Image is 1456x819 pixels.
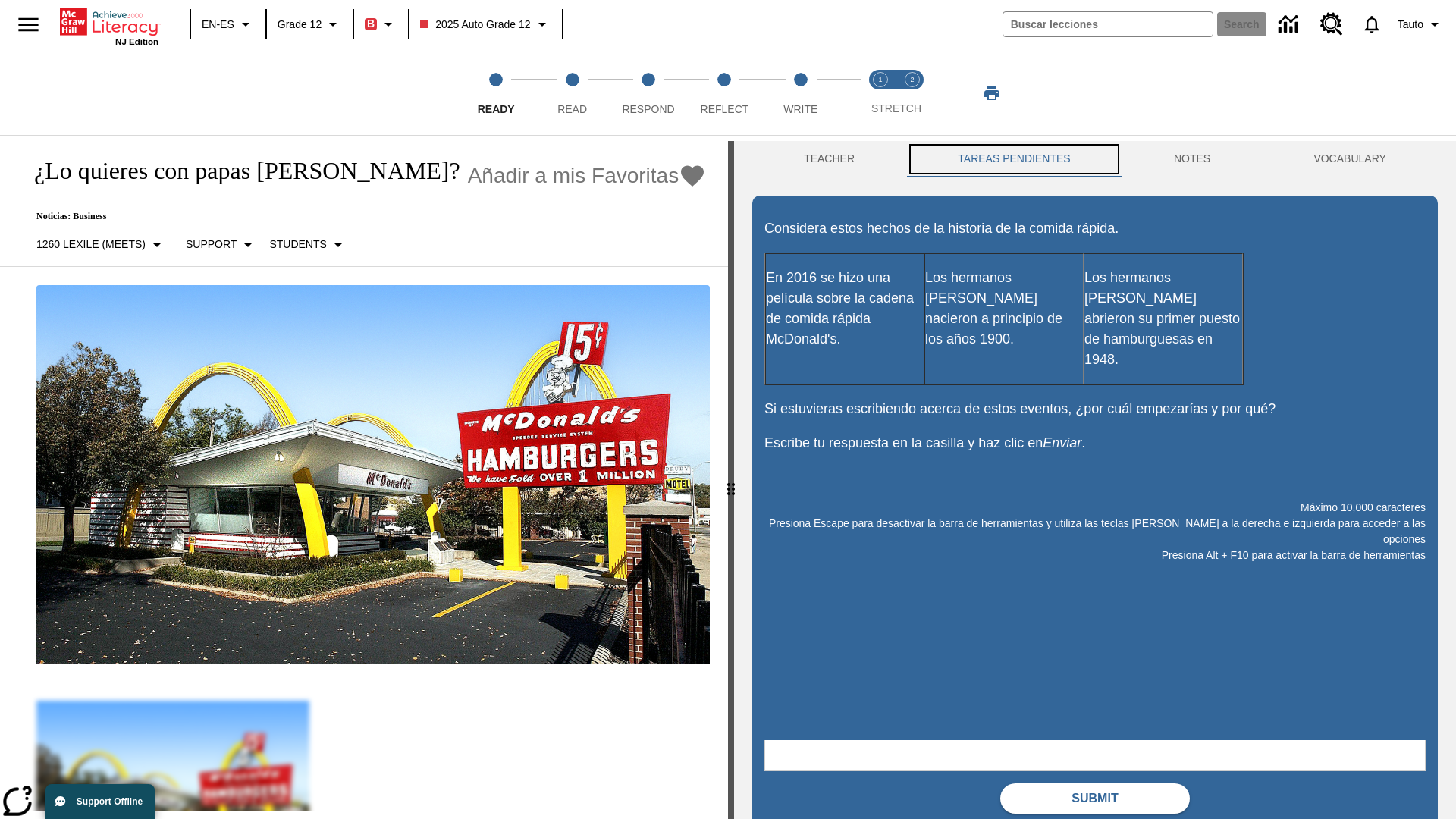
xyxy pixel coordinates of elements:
button: Support Offline [45,784,155,819]
p: Los hermanos [PERSON_NAME] abrieron su primer puesto de hamburguesas en 1948. [1084,268,1242,370]
input: search field [1003,12,1213,36]
div: Pulsa la tecla de intro o la barra espaciadora y luego presiona las flechas de derecha e izquierd... [728,141,734,819]
button: Imprimir [968,80,1016,107]
span: Ready [478,103,515,115]
span: Write [783,103,817,115]
button: Boost El color de la clase es rojo. Cambiar el color de la clase. [359,11,403,38]
p: Máximo 10,000 caracteres [764,500,1426,516]
span: Añadir a mis Favoritas [468,164,679,188]
button: NOTES [1122,141,1263,177]
span: Reflect [701,103,749,115]
span: B [367,14,375,33]
button: Submit [1000,783,1190,814]
a: Centro de información [1269,4,1311,45]
div: Instructional Panel Tabs [752,141,1438,177]
button: Stretch Respond step 2 of 2 [890,52,934,135]
div: Portada [60,5,158,46]
p: Presiona Alt + F10 para activar la barra de herramientas [764,548,1426,563]
span: EN-ES [202,17,234,33]
button: Class: 2025 Auto Grade 12, Selecciona una clase [414,11,557,38]
p: 1260 Lexile (Meets) [36,237,146,253]
span: Read [557,103,587,115]
button: Añadir a mis Favoritas - ¿Lo quieres con papas fritas? [468,162,707,189]
img: One of the first McDonald's stores, with the iconic red sign and golden arches. [36,285,710,664]
button: Stretch Read step 1 of 2 [858,52,902,135]
span: NJ Edition [115,37,158,46]
span: Tauto [1398,17,1423,33]
a: Centro de recursos, Se abrirá en una pestaña nueva. [1311,4,1352,45]
em: Enviar [1043,435,1081,450]
p: Escribe tu respuesta en la casilla y haz clic en . [764,433,1426,453]
p: Students [269,237,326,253]
text: 2 [910,76,914,83]
button: Write step 5 of 5 [757,52,845,135]
button: Language: EN-ES, Selecciona un idioma [196,11,261,38]
button: Seleccione Lexile, 1260 Lexile (Meets) [30,231,172,259]
button: Reflect step 4 of 5 [680,52,768,135]
button: Seleccionar estudiante [263,231,353,259]
p: Presiona Escape para desactivar la barra de herramientas y utiliza las teclas [PERSON_NAME] a la ... [764,516,1426,548]
button: Abrir el menú lateral [6,2,51,47]
p: Support [186,237,237,253]
button: Tipo de apoyo, Support [180,231,263,259]
span: Support Offline [77,796,143,807]
button: Grado: Grade 12, Elige un grado [271,11,348,38]
p: En 2016 se hizo una película sobre la cadena de comida rápida McDonald's. [766,268,924,350]
body: Máximo 10,000 caracteres Presiona Escape para desactivar la barra de herramientas y utiliza las t... [6,12,221,26]
button: VOCABULARY [1262,141,1438,177]
span: Respond [622,103,674,115]
span: STRETCH [871,102,921,115]
button: Perfil/Configuración [1392,11,1450,38]
span: 2025 Auto Grade 12 [420,17,530,33]
button: Teacher [752,141,906,177]
p: Noticias: Business [18,211,706,222]
a: Notificaciones [1352,5,1392,44]
button: Read step 2 of 5 [528,52,616,135]
button: Ready step 1 of 5 [452,52,540,135]
div: activity [734,141,1456,819]
button: Respond step 3 of 5 [604,52,692,135]
button: TAREAS PENDIENTES [906,141,1122,177]
p: Si estuvieras escribiendo acerca de estos eventos, ¿por cuál empezarías y por qué? [764,399,1426,419]
text: 1 [878,76,882,83]
p: Considera estos hechos de la historia de la comida rápida. [764,218,1426,239]
span: Grade 12 [278,17,322,33]
h1: ¿Lo quieres con papas [PERSON_NAME]? [18,157,460,185]
p: Los hermanos [PERSON_NAME] nacieron a principio de los años 1900. [925,268,1083,350]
